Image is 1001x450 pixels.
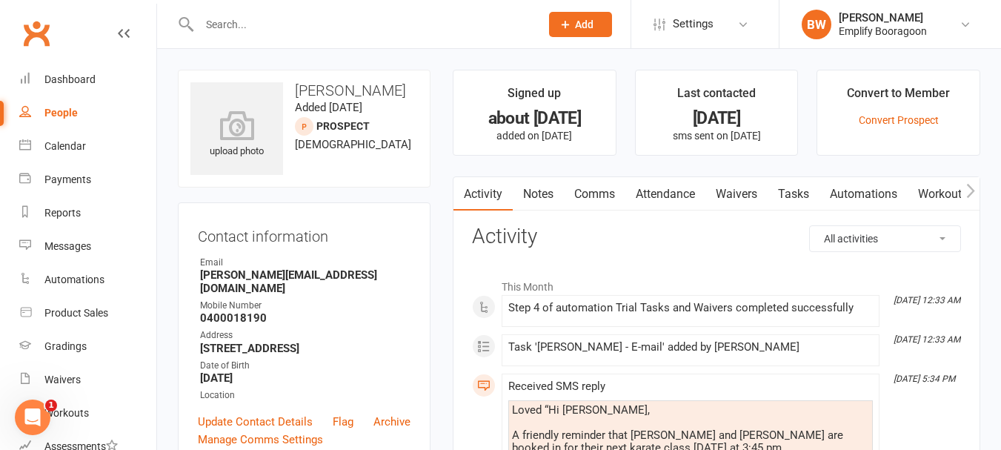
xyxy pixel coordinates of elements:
[200,268,410,295] strong: [PERSON_NAME][EMAIL_ADDRESS][DOMAIN_NAME]
[649,130,785,142] p: sms sent on [DATE]
[200,359,410,373] div: Date of Birth
[44,374,81,386] div: Waivers
[802,10,831,39] div: BW
[894,295,960,305] i: [DATE] 12:33 AM
[190,82,418,99] h3: [PERSON_NAME]
[200,256,410,270] div: Email
[508,341,873,354] div: Task '[PERSON_NAME] - E-mail' added by [PERSON_NAME]
[575,19,593,30] span: Add
[859,114,939,126] a: Convert Prospect
[467,110,602,126] div: about [DATE]
[19,297,156,330] a: Product Sales
[19,96,156,130] a: People
[19,363,156,397] a: Waivers
[894,334,960,345] i: [DATE] 12:33 AM
[44,173,91,185] div: Payments
[649,110,785,126] div: [DATE]
[44,340,87,352] div: Gradings
[19,163,156,196] a: Payments
[453,177,513,211] a: Activity
[200,311,410,325] strong: 0400018190
[19,196,156,230] a: Reports
[508,302,873,314] div: Step 4 of automation Trial Tasks and Waivers completed successfully
[625,177,705,211] a: Attendance
[44,307,108,319] div: Product Sales
[19,330,156,363] a: Gradings
[295,138,411,151] span: [DEMOGRAPHIC_DATA]
[200,328,410,343] div: Address
[768,177,819,211] a: Tasks
[45,400,57,411] span: 1
[198,222,410,245] h3: Contact information
[564,177,625,211] a: Comms
[472,271,961,295] li: This Month
[195,14,530,35] input: Search...
[333,413,353,431] a: Flag
[673,7,714,41] span: Settings
[190,110,283,159] div: upload photo
[839,24,927,38] div: Emplify Booragoon
[19,263,156,297] a: Automations
[894,374,955,384] i: [DATE] 5:34 PM
[19,230,156,263] a: Messages
[549,12,612,37] button: Add
[200,388,410,403] div: Location
[513,177,564,211] a: Notes
[200,371,410,385] strong: [DATE]
[44,274,104,285] div: Automations
[18,15,55,52] a: Clubworx
[373,413,410,431] a: Archive
[472,225,961,248] h3: Activity
[200,299,410,313] div: Mobile Number
[677,84,756,110] div: Last contacted
[508,84,561,110] div: Signed up
[44,240,91,252] div: Messages
[44,107,78,119] div: People
[908,177,978,211] a: Workouts
[508,380,873,393] div: Received SMS reply
[44,73,96,85] div: Dashboard
[44,407,89,419] div: Workouts
[198,413,313,431] a: Update Contact Details
[467,130,602,142] p: added on [DATE]
[316,120,370,132] snap: prospect
[19,63,156,96] a: Dashboard
[839,11,927,24] div: [PERSON_NAME]
[819,177,908,211] a: Automations
[198,431,323,449] a: Manage Comms Settings
[19,130,156,163] a: Calendar
[19,397,156,430] a: Workouts
[295,101,362,114] time: Added [DATE]
[44,207,81,219] div: Reports
[200,342,410,355] strong: [STREET_ADDRESS]
[705,177,768,211] a: Waivers
[15,400,50,435] iframe: Intercom live chat
[44,140,86,152] div: Calendar
[847,84,950,110] div: Convert to Member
